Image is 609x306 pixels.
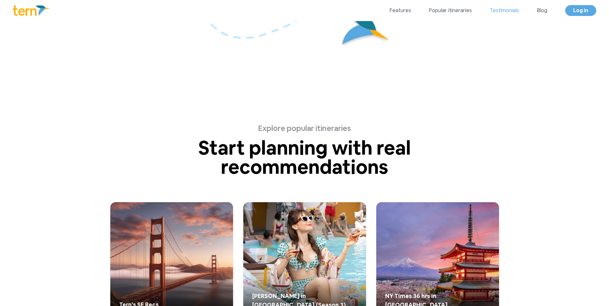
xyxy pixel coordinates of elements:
a: Popular itineraries [429,7,472,14]
p: Explore popular itineraries [151,124,458,133]
img: Logo [13,5,50,16]
a: Blog [537,7,547,14]
p: Start planning with real recommendations [151,138,458,177]
span: Log in [573,7,588,14]
a: Testimonials [490,7,519,14]
a: Log in [565,5,596,16]
a: Features [390,7,411,14]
